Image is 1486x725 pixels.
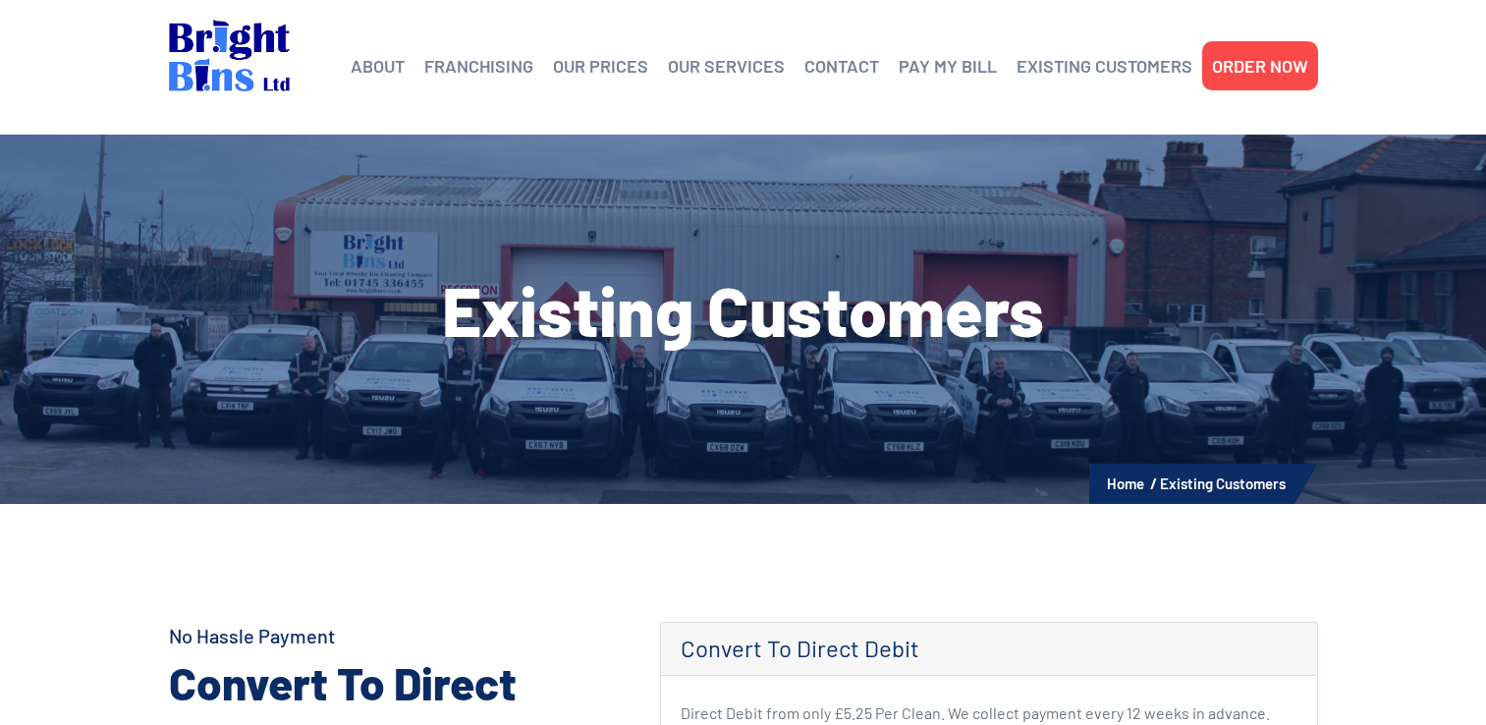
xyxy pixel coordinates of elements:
li: Existing Customers [1160,471,1286,496]
a: PAY MY BILL [899,51,997,81]
small: Direct Debit from only £5.25 Per Clean. We collect payment every 12 weeks in advance. [681,703,1270,722]
h4: No Hassle Payment [169,622,631,649]
h1: Existing Customers [169,275,1318,344]
a: CONTACT [804,51,879,81]
a: ORDER NOW [1212,51,1308,81]
a: Home [1107,474,1144,492]
a: FRANCHISING [424,51,533,81]
h4: Convert To Direct Debit [681,635,1297,663]
a: OUR SERVICES [668,51,785,81]
a: EXISTING CUSTOMERS [1017,51,1192,81]
a: ABOUT [351,51,405,81]
a: OUR PRICES [553,51,648,81]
